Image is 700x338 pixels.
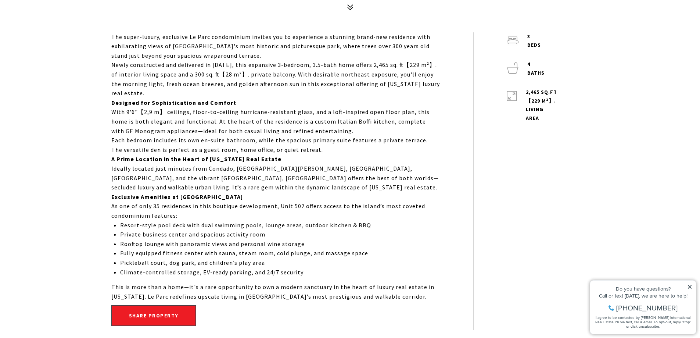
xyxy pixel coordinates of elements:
p: Rooftop lounge with panoramic views and personal wine storage [120,239,439,249]
p: Ideally located just minutes from Condado, [GEOGRAPHIC_DATA][PERSON_NAME], [GEOGRAPHIC_DATA], [GE... [111,164,440,192]
p: Resort-style pool deck with dual swimming pools, lounge areas, outdoor kitchen & BBQ [120,221,439,230]
p: Fully equipped fitness center with sauna, steam room, cold plunge, and massage space [120,249,439,258]
button: Share property [111,305,196,326]
p: Each bedroom includes its own en-suite bathroom, while the spacious primary suite features a priv... [111,136,440,154]
span: I agree to be contacted by [PERSON_NAME] International Real Estate PR via text, call & email. To ... [9,45,105,59]
strong: A Prime Location in the Heart of [US_STATE] Real Estate [111,155,281,163]
p: Climate-controlled storage, EV-ready parking, and 24/7 security [120,268,439,277]
p: The super-luxury, exclusive Le Parc condominium invites you to experience a stunning brand-new re... [111,32,440,61]
div: Call or text [DATE], we are here to help! [8,24,106,29]
strong: Designed for Sophistication and Comfort [111,99,236,106]
span: [PHONE_NUMBER] [30,35,91,42]
p: This is more than a home—it's a rare opportunity to own a modern sanctuary in the heart of luxury... [111,282,440,301]
div: Do you have questions? [8,17,106,22]
p: 2,465 Sq.Ft​【229 m²】. LIVING AREA [526,88,579,123]
p: 4 baths [527,60,545,78]
p: With 9'6"​【2,9 m】 ceilings, floor-to-ceiling hurricane-resistant glass, and a loft-inspired open ... [111,107,440,136]
p: As one of only 35 residences in this boutique development, Unit 502 offers access to the island’s... [111,202,440,220]
p: Pickleball court, dog park, and children’s play area [120,258,439,268]
p: Private business center and spacious activity room [120,230,439,239]
strong: Exclusive Amenities at [GEOGRAPHIC_DATA] [111,193,243,200]
p: 3 beds [527,32,541,50]
p: Newly constructed and delivered in [DATE], this expansive 3-bedroom, 3.5-bath home offers 2,465 s... [111,60,440,98]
